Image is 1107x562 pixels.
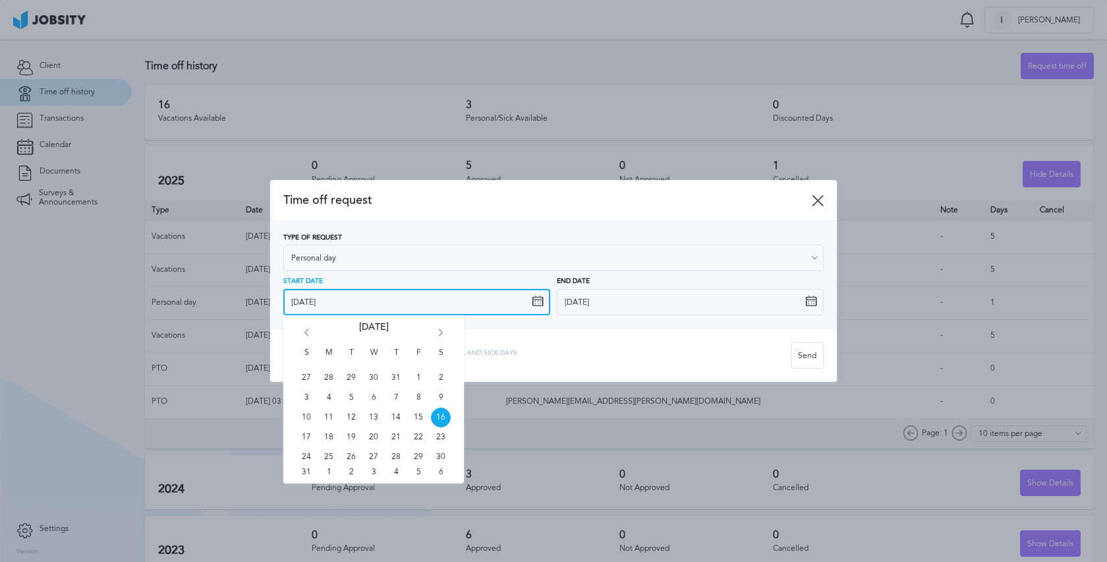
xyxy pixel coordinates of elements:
[364,427,383,447] span: Wed Aug 20 2025
[341,467,361,477] span: Tue Sep 02 2025
[364,447,383,467] span: Wed Aug 27 2025
[359,322,389,348] span: [DATE]
[791,342,824,369] button: Send
[364,348,383,368] span: W
[557,278,590,286] span: End Date
[364,408,383,427] span: Wed Aug 13 2025
[431,408,451,427] span: Sat Aug 16 2025
[283,234,342,242] span: Type of Request
[431,368,451,388] span: Sat Aug 02 2025
[409,348,428,368] span: F
[297,447,316,467] span: Sun Aug 24 2025
[364,467,383,477] span: Wed Sep 03 2025
[409,467,428,477] span: Fri Sep 05 2025
[319,408,339,427] span: Mon Aug 11 2025
[319,368,339,388] span: Mon Jul 28 2025
[386,467,406,477] span: Thu Sep 04 2025
[300,329,312,341] i: Go back 1 month
[435,329,447,341] i: Go forward 1 month
[341,447,361,467] span: Tue Aug 26 2025
[341,408,361,427] span: Tue Aug 12 2025
[319,447,339,467] span: Mon Aug 25 2025
[283,278,323,286] span: Start Date
[364,388,383,408] span: Wed Aug 06 2025
[364,368,383,388] span: Wed Jul 30 2025
[386,388,406,408] span: Thu Aug 07 2025
[409,368,428,388] span: Fri Aug 01 2025
[431,447,451,467] span: Sat Aug 30 2025
[431,467,451,477] span: Sat Sep 06 2025
[297,408,316,427] span: Sun Aug 10 2025
[341,388,361,408] span: Tue Aug 05 2025
[431,427,451,447] span: Sat Aug 23 2025
[386,368,406,388] span: Thu Jul 31 2025
[409,447,428,467] span: Fri Aug 29 2025
[319,467,339,477] span: Mon Sep 01 2025
[386,348,406,368] span: T
[319,388,339,408] span: Mon Aug 04 2025
[409,427,428,447] span: Fri Aug 22 2025
[341,368,361,388] span: Tue Jul 29 2025
[791,343,823,369] div: Send
[297,388,316,408] span: Sun Aug 03 2025
[409,388,428,408] span: Fri Aug 08 2025
[386,427,406,447] span: Thu Aug 21 2025
[386,408,406,427] span: Thu Aug 14 2025
[297,427,316,447] span: Sun Aug 17 2025
[319,427,339,447] span: Mon Aug 18 2025
[341,427,361,447] span: Tue Aug 19 2025
[431,388,451,408] span: Sat Aug 09 2025
[283,193,812,207] span: Time off request
[409,408,428,427] span: Fri Aug 15 2025
[431,348,451,368] span: S
[297,368,316,388] span: Sun Jul 27 2025
[341,348,361,368] span: T
[319,348,339,368] span: M
[297,467,316,477] span: Sun Aug 31 2025
[297,348,316,368] span: S
[386,447,406,467] span: Thu Aug 28 2025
